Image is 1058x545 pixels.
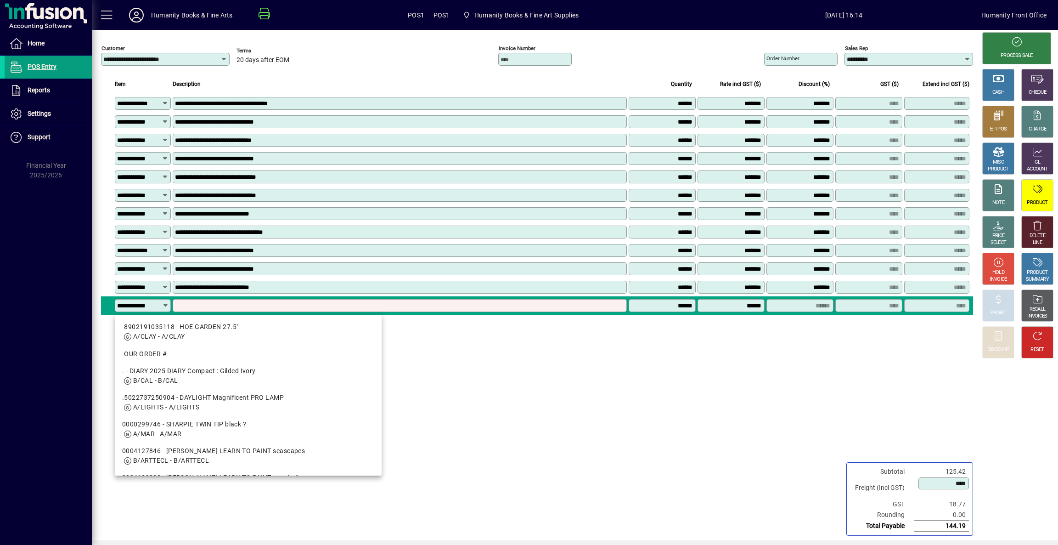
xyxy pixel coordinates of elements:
td: GST [850,499,914,510]
div: ACCOUNT [1027,166,1048,173]
button: Profile [122,7,151,23]
div: INVOICES [1027,313,1047,320]
a: Home [5,32,92,55]
span: GST ($) [880,79,899,89]
td: Total Payable [850,521,914,532]
span: Extend incl GST ($) [923,79,969,89]
mat-option: -OUR ORDER # [115,345,382,363]
span: Support [28,133,51,141]
a: Support [5,126,92,149]
div: MISC [993,159,1004,166]
span: A/CLAY - A/CLAY [133,333,185,340]
span: B/ARTTECL - B/ARTTECL [133,457,209,464]
div: PRODUCT [1027,199,1047,206]
div: PRICE [992,233,1005,239]
span: Home [28,40,45,47]
span: Rate incl GST ($) [720,79,761,89]
div: Humanity Books & Fine Arts [151,8,233,23]
a: Settings [5,102,92,125]
mat-option: -8902191035118 - HOE GARDEN 27.5" [115,318,382,345]
div: DISCOUNT [987,346,1009,353]
div: SELECT [990,239,1007,246]
div: 0004127846 - [PERSON_NAME] LEARN TO PAINT seascapes [122,446,375,456]
td: Rounding [850,510,914,521]
span: Discount (%) [799,79,830,89]
div: CHEQUE [1029,89,1046,96]
span: Item [115,79,126,89]
div: PROFIT [990,310,1006,317]
td: Subtotal [850,466,914,477]
span: A/MAR - A/MAR [133,430,182,437]
span: A/LIGHTS - A/LIGHTS [133,403,199,411]
div: PROCESS SALE [1001,52,1033,59]
div: HOLD [992,269,1004,276]
span: POS1 [433,8,450,23]
div: CASH [992,89,1004,96]
span: Humanity Books & Fine Art Supplies [459,7,582,23]
div: DELETE [1030,233,1045,239]
div: RESET [1030,346,1044,353]
div: -8902191035118 - HOE GARDEN 27.5" [122,322,375,332]
span: Quantity [671,79,692,89]
span: Humanity Books & Fine Art Supplies [474,8,579,23]
span: Settings [28,110,51,117]
td: Freight (Incl GST) [850,477,914,499]
mat-option: . - DIARY 2025 DIARY Compact : Gilded Ivory [115,363,382,389]
div: .5022737250904 - DAYLIGHT Magnificent PRO LAMP [122,393,375,403]
td: 144.19 [914,521,969,532]
td: 125.42 [914,466,969,477]
mat-label: Sales rep [845,45,868,51]
div: . - DIARY 2025 DIARY Compact : Gilded Ivory [122,366,375,376]
div: -OUR ORDER # [122,349,375,359]
td: 0.00 [914,510,969,521]
mat-label: Customer [101,45,125,51]
div: RECALL [1030,306,1046,313]
span: Description [173,79,201,89]
div: NOTE [992,199,1004,206]
span: POS Entry [28,63,56,70]
div: SUMMARY [1026,276,1049,283]
mat-label: Order number [766,55,799,62]
div: PRODUCT [1027,269,1047,276]
div: CHARGE [1029,126,1047,133]
span: 20 days after EOM [236,57,289,64]
mat-option: 0004133080 - COLLINS LEARN TO PAINT people # [115,469,382,505]
div: LINE [1033,239,1042,246]
div: Humanity Front Office [981,8,1047,23]
div: PRODUCT [988,166,1008,173]
div: EFTPOS [990,126,1007,133]
div: INVOICE [990,276,1007,283]
span: B/CAL - B/CAL [133,377,178,384]
span: Reports [28,86,50,94]
span: Terms [236,48,292,54]
td: 18.77 [914,499,969,510]
div: 0000299746 - SHARPIE TWIN TIP black ? [122,420,375,429]
mat-option: 0004127846 - COLLINS LEARN TO PAINT seascapes [115,443,382,469]
span: POS1 [408,8,424,23]
a: Reports [5,79,92,102]
div: 0004133080 - [PERSON_NAME] LEARN TO PAINT people # [122,473,375,483]
mat-option: 0000299746 - SHARPIE TWIN TIP black ? [115,416,382,443]
mat-label: Invoice number [499,45,535,51]
div: GL [1035,159,1041,166]
mat-option: .5022737250904 - DAYLIGHT Magnificent PRO LAMP [115,389,382,416]
span: [DATE] 16:14 [706,8,981,23]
